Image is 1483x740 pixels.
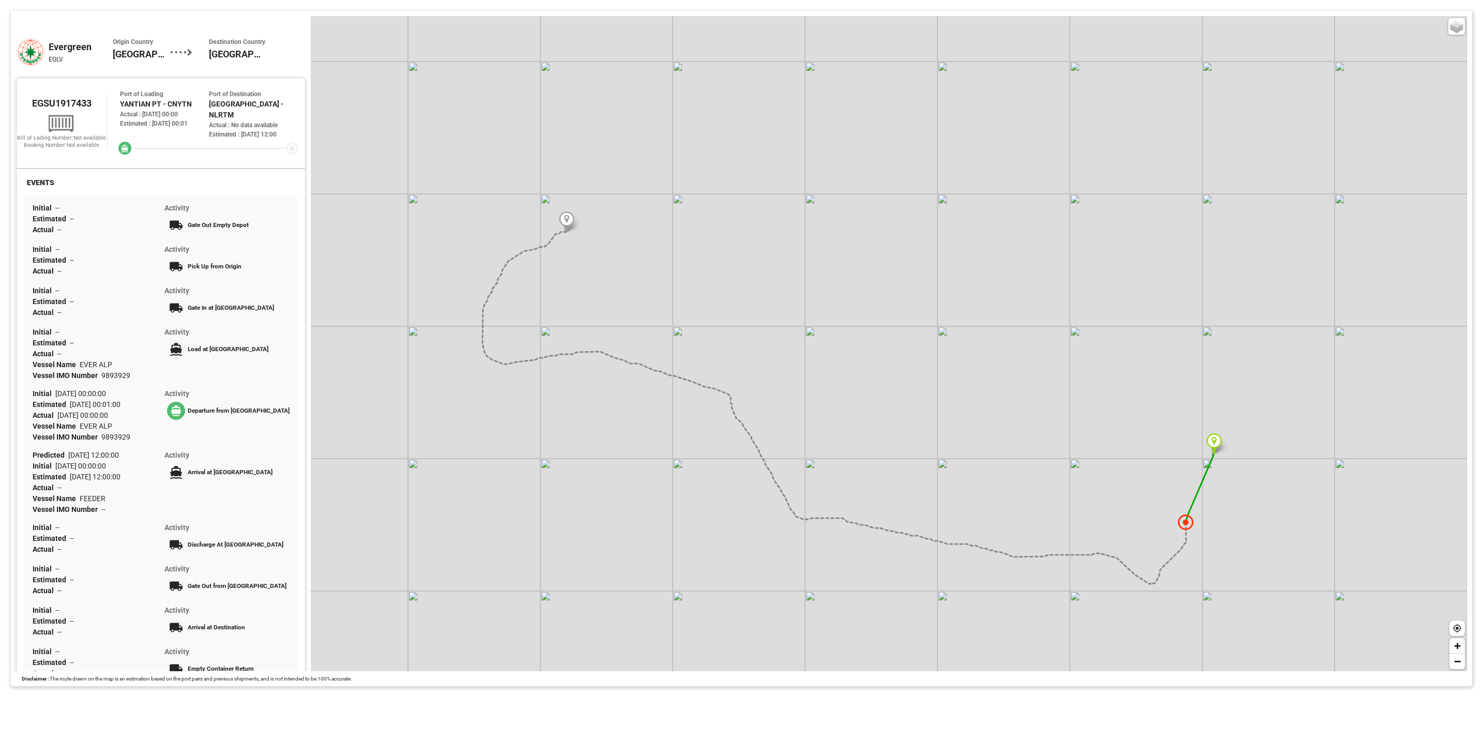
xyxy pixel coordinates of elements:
[188,345,268,353] span: Load at [GEOGRAPHIC_DATA]
[33,350,57,358] span: Actual
[209,47,267,61] span: [GEOGRAPHIC_DATA]
[33,328,55,336] span: Initial
[164,245,189,253] span: Activity
[33,371,101,380] span: Vessel IMO Number
[22,676,50,682] span: Disclaimer :
[1454,639,1461,652] span: +
[32,98,92,109] span: EGSU1917433
[164,204,189,212] span: Activity
[164,606,189,614] span: Activity
[57,308,62,316] span: --
[101,371,130,380] span: 9893929
[55,462,106,470] span: [DATE] 00:00:00
[50,676,352,682] span: The route drawn on the map is an estimation based on the port pairs and previous shipments, and i...
[70,473,120,481] span: [DATE] 12:00:00
[33,256,70,264] span: Estimated
[1448,18,1465,35] a: Layers
[33,534,70,542] span: Estimated
[33,484,57,492] span: Actual
[33,628,57,636] span: Actual
[164,286,189,295] span: Activity
[164,451,189,459] span: Activity
[1449,654,1465,669] a: Zoom out
[33,586,57,595] span: Actual
[33,245,55,253] span: Initial
[33,462,55,470] span: Initial
[70,658,74,667] span: --
[70,339,74,347] span: --
[55,647,59,656] span: --
[70,215,74,223] span: --
[80,422,112,430] span: EVER ALP
[33,400,70,409] span: Estimated
[164,647,189,656] span: Activity
[57,350,62,358] span: --
[70,297,74,306] span: --
[1206,433,1222,455] img: Marker
[68,451,119,459] span: [DATE] 12:00:00
[33,494,80,503] span: Vessel Name
[209,130,298,139] div: Estimated : [DATE] 12:00
[188,541,283,548] span: Discharge At [GEOGRAPHIC_DATA]
[120,119,209,128] div: Estimated : [DATE] 00:01
[120,110,209,119] div: Actual : [DATE] 00:00
[57,411,108,419] span: [DATE] 00:00:00
[55,523,59,532] span: --
[17,134,107,142] div: Bill of Lading Number: Not available
[188,469,273,476] span: Arrival at [GEOGRAPHIC_DATA]
[33,576,70,584] span: Estimated
[33,473,70,481] span: Estimated
[33,451,68,459] span: Predicted
[57,267,62,275] span: --
[33,658,70,667] span: Estimated
[113,47,171,61] span: [GEOGRAPHIC_DATA]
[33,204,55,212] span: Initial
[70,256,74,264] span: --
[188,263,241,270] span: Pick Up from Origin
[1454,655,1461,668] span: −
[57,628,62,636] span: --
[55,606,59,614] span: --
[33,565,55,573] span: Initial
[57,484,62,492] span: --
[120,89,209,99] div: Port of Loading
[33,297,70,306] span: Estimated
[33,267,57,275] span: Actual
[164,389,189,398] span: Activity
[209,99,298,120] div: [GEOGRAPHIC_DATA] - NLRTM
[113,38,171,67] div: China
[188,582,286,590] span: Gate Out from [GEOGRAPHIC_DATA]
[49,40,113,54] div: Evergreen
[164,523,189,532] span: Activity
[164,328,189,336] span: Activity
[33,433,101,441] span: Vessel IMO Number
[101,505,105,514] span: --
[188,407,290,414] span: Departure from [GEOGRAPHIC_DATA]
[33,225,57,234] span: Actual
[55,245,59,253] span: --
[80,494,105,503] span: FEEDER
[101,433,130,441] span: 9893929
[70,617,74,625] span: --
[57,586,62,595] span: --
[209,38,267,47] span: Destination Country
[33,647,55,656] span: Initial
[188,665,254,672] span: Empty Container Return
[33,669,57,677] span: Actual
[24,176,57,189] div: EVENTS
[70,534,74,542] span: --
[55,286,59,295] span: --
[559,212,574,233] img: Marker
[55,389,106,398] span: [DATE] 00:00:00
[70,576,74,584] span: --
[17,142,107,149] div: Booking Number: Not available
[209,120,298,130] div: Actual : No data available
[57,669,62,677] span: --
[33,308,57,316] span: Actual
[188,221,249,229] span: Gate Out Empty Depot
[55,565,59,573] span: --
[33,617,70,625] span: Estimated
[188,304,274,311] span: Gate In at [GEOGRAPHIC_DATA]
[33,360,80,369] span: Vessel Name
[209,89,298,99] div: Port of Destination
